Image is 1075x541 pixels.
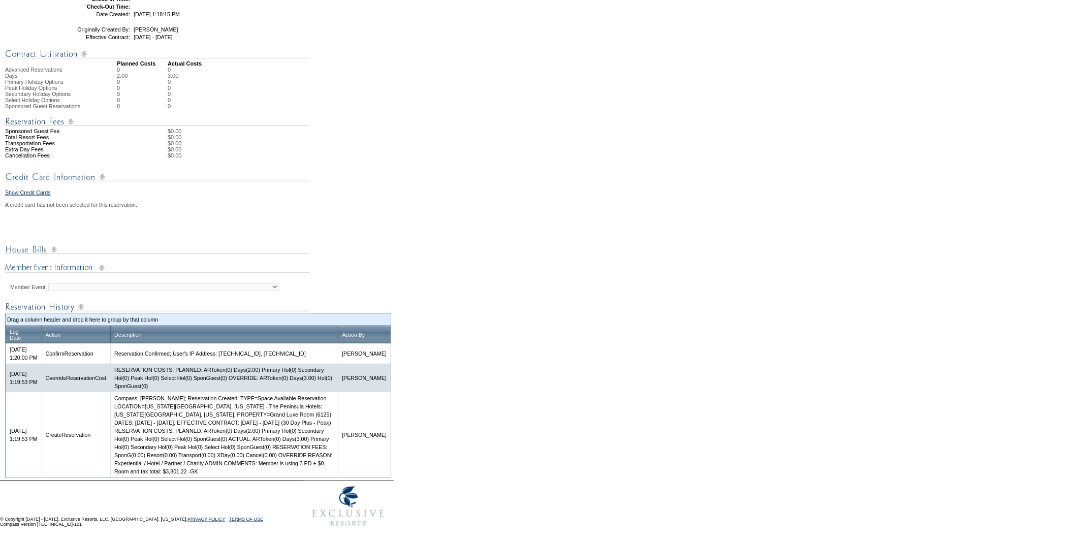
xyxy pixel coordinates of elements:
[42,343,111,364] td: ConfirmReservation
[303,481,394,532] img: Exclusive Resorts
[117,79,168,85] td: 0
[5,73,17,79] span: Days
[117,103,168,109] td: 0
[6,343,42,364] td: [DATE] 1:20:00 PM
[117,97,168,103] td: 0
[5,152,117,158] td: Cancellation Fees
[187,517,225,522] a: PRIVACY POLICY
[168,134,391,140] td: $0.00
[5,146,117,152] td: Extra Day Fees
[5,97,60,103] span: Select Holiday Options
[338,392,391,478] td: [PERSON_NAME]
[57,34,130,40] td: Effective Contract:
[134,34,173,40] span: [DATE] - [DATE]
[168,60,391,67] td: Actual Costs
[117,91,168,97] td: 0
[5,103,80,109] span: Sponsored Guest Reservations
[117,85,168,91] td: 0
[10,284,47,290] label: Member Event:
[46,332,61,338] a: Action
[229,517,264,522] a: TERMS OF USE
[338,364,391,392] td: [PERSON_NAME]
[5,134,117,140] td: Total Resort Fees
[168,128,391,134] td: $0.00
[168,85,178,91] td: 0
[42,392,111,478] td: CreateReservation
[5,115,310,128] img: Reservation Fees
[5,243,310,256] img: House Bills
[110,392,338,478] td: Compass; [PERSON_NAME]; Reservation Created: TYPE=Space Available Reservation LOCATION=[US_STATE]...
[168,79,178,85] td: 0
[117,60,168,67] td: Planned Costs
[87,4,130,10] strong: Check-Out Time:
[168,152,391,158] td: $0.00
[6,364,42,392] td: [DATE] 1:19:53 PM
[5,128,117,134] td: Sponsored Guest Fee
[114,332,141,338] a: Description
[117,73,168,79] td: 2.00
[5,189,50,196] a: Show Credit Cards
[5,171,310,183] img: Credit Card Information
[134,11,180,17] span: [DATE] 1:18:15 PM
[57,11,130,17] td: Date Created:
[57,26,130,33] td: Originally Created By:
[110,343,338,364] td: Reservation Confirmed; User's IP Address: [TECHNICAL_ID], [TECHNICAL_ID]
[5,202,391,208] div: A credit card has not been selected for this reservation.
[168,73,178,79] td: 3.00
[5,91,71,97] span: Secondary Holiday Options
[5,85,57,91] span: Peak Holiday Options
[168,91,178,97] td: 0
[117,67,168,73] td: 0
[338,343,391,364] td: [PERSON_NAME]
[168,103,178,109] td: 0
[5,140,117,146] td: Transportation Fees
[110,326,338,343] th: Drag to group or reorder
[342,332,365,338] a: Action By
[7,315,389,324] td: Drag a column header and drop it here to group by that column
[42,364,111,392] td: OverrideReservationCost
[5,262,310,275] img: Member Event
[5,301,310,313] img: Reservation Log
[5,67,62,73] span: Advanced Reservations
[5,79,64,85] span: Primary Holiday Options
[168,146,391,152] td: $0.00
[134,26,178,33] span: [PERSON_NAME]
[6,392,42,478] td: [DATE] 1:19:53 PM
[110,364,338,392] td: RESERVATION COSTS: PLANNED: ARToken(0) Days(2.00) Primary Hol(0) Secondary Hol(0) Peak Hol(0) Sel...
[10,329,21,341] a: LogDate
[168,140,391,146] td: $0.00
[168,97,178,103] td: 0
[168,67,178,73] td: 0
[5,48,310,60] img: Contract Utilization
